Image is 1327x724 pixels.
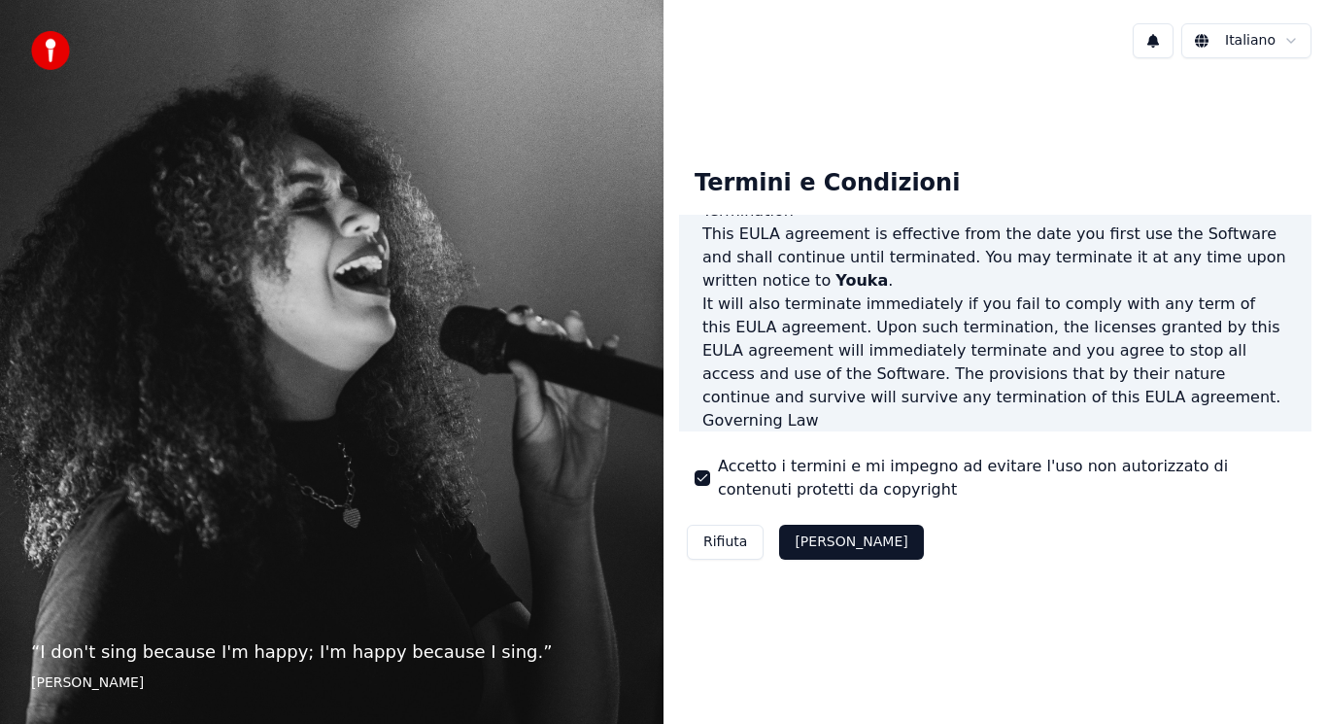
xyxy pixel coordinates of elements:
img: youka [31,31,70,70]
button: [PERSON_NAME] [779,525,923,560]
h3: Governing Law [702,409,1288,432]
button: Rifiuta [687,525,764,560]
div: Termini e Condizioni [679,153,975,215]
footer: [PERSON_NAME] [31,673,632,693]
p: This EULA agreement is effective from the date you first use the Software and shall continue unti... [702,223,1288,293]
p: “ I don't sing because I'm happy; I'm happy because I sing. ” [31,638,632,666]
span: Youka [835,271,888,290]
label: Accetto i termini e mi impegno ad evitare l'uso non autorizzato di contenuti protetti da copyright [718,455,1296,501]
p: It will also terminate immediately if you fail to comply with any term of this EULA agreement. Up... [702,293,1288,409]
